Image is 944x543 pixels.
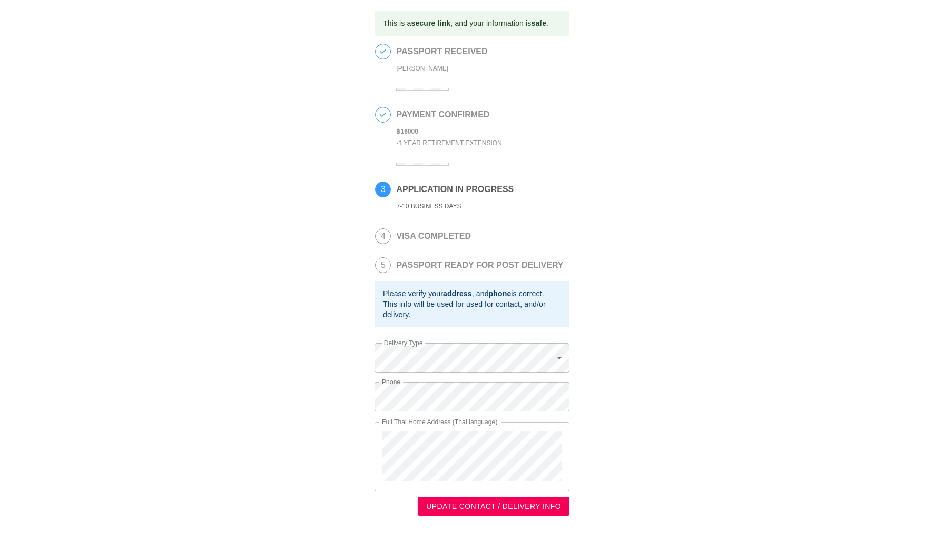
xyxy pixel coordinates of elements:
[376,182,390,197] span: 3
[396,260,563,270] h2: PASSPORT READY FOR POST DELIVERY
[396,137,501,149] div: - 1 Year Retirement Extension
[396,128,418,135] b: ฿ 16000
[383,288,561,299] div: Please verify your , and is correct.
[489,289,512,298] b: phone
[396,232,471,241] h2: VISA COMPLETED
[383,299,561,320] div: This info will be used for used for contact, and/or delivery.
[376,44,390,59] span: 1
[426,500,561,513] span: UPDATE CONTACT / DELIVERY INFO
[531,19,546,27] b: safe
[376,229,390,244] span: 4
[376,258,390,273] span: 5
[396,200,514,213] div: 7-10 BUSINESS DAYS
[443,289,472,298] b: address
[383,14,548,33] div: This is a , and your information is .
[418,497,569,516] button: UPDATE CONTACT / DELIVERY INFO
[396,47,487,56] h2: PASSPORT RECEIVED
[376,107,390,122] span: 2
[396,185,514,194] h2: APPLICATION IN PROGRESS
[396,63,487,75] div: [PERSON_NAME]
[411,19,450,27] b: secure link
[396,110,501,119] h2: PAYMENT CONFIRMED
